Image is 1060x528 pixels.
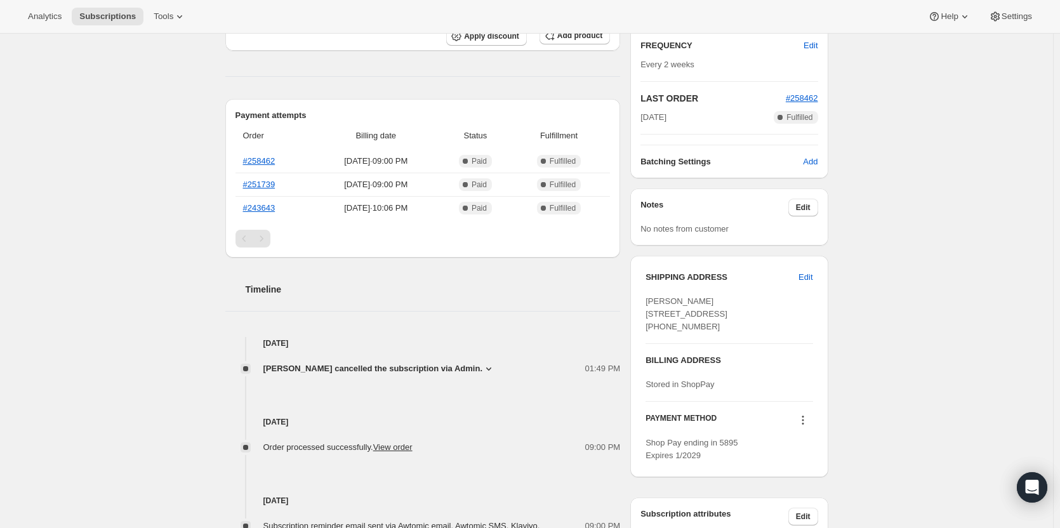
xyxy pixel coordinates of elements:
[796,511,811,522] span: Edit
[640,199,788,216] h3: Notes
[803,155,818,168] span: Add
[79,11,136,22] span: Subscriptions
[795,152,825,172] button: Add
[646,379,714,389] span: Stored in ShopPay
[640,60,694,69] span: Every 2 weeks
[235,122,313,150] th: Order
[446,27,527,46] button: Apply discount
[515,129,602,142] span: Fulfillment
[550,203,576,213] span: Fulfilled
[646,296,727,331] span: [PERSON_NAME] [STREET_ADDRESS] [PHONE_NUMBER]
[788,508,818,525] button: Edit
[225,337,621,350] h4: [DATE]
[788,199,818,216] button: Edit
[786,112,812,122] span: Fulfilled
[550,156,576,166] span: Fulfilled
[72,8,143,25] button: Subscriptions
[472,203,487,213] span: Paid
[791,267,820,287] button: Edit
[786,92,818,105] button: #258462
[646,354,812,367] h3: BILLING ADDRESS
[443,129,508,142] span: Status
[786,93,818,103] a: #258462
[646,271,798,284] h3: SHIPPING ADDRESS
[317,202,436,214] span: [DATE] · 10:06 PM
[464,31,519,41] span: Apply discount
[20,8,69,25] button: Analytics
[640,39,804,52] h2: FREQUENCY
[798,271,812,284] span: Edit
[263,362,483,375] span: [PERSON_NAME] cancelled the subscription via Admin.
[28,11,62,22] span: Analytics
[796,202,811,213] span: Edit
[646,438,738,460] span: Shop Pay ending in 5895 Expires 1/2029
[243,156,275,166] a: #258462
[646,413,717,430] h3: PAYMENT METHOD
[585,362,621,375] span: 01:49 PM
[225,416,621,428] h4: [DATE]
[640,155,803,168] h6: Batching Settings
[225,494,621,507] h4: [DATE]
[472,156,487,166] span: Paid
[154,11,173,22] span: Tools
[263,362,496,375] button: [PERSON_NAME] cancelled the subscription via Admin.
[796,36,825,56] button: Edit
[804,39,818,52] span: Edit
[540,27,610,44] button: Add product
[235,109,611,122] h2: Payment attempts
[243,180,275,189] a: #251739
[235,230,611,247] nav: Pagination
[557,30,602,41] span: Add product
[146,8,194,25] button: Tools
[317,129,436,142] span: Billing date
[640,224,729,234] span: No notes from customer
[640,92,786,105] h2: LAST ORDER
[243,203,275,213] a: #243643
[550,180,576,190] span: Fulfilled
[1017,472,1047,503] div: Open Intercom Messenger
[472,180,487,190] span: Paid
[246,283,621,296] h2: Timeline
[585,441,621,454] span: 09:00 PM
[640,111,666,124] span: [DATE]
[317,178,436,191] span: [DATE] · 09:00 PM
[1002,11,1032,22] span: Settings
[640,508,788,525] h3: Subscription attributes
[920,8,978,25] button: Help
[317,155,436,168] span: [DATE] · 09:00 PM
[941,11,958,22] span: Help
[373,442,413,452] a: View order
[263,442,413,452] span: Order processed successfully.
[981,8,1040,25] button: Settings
